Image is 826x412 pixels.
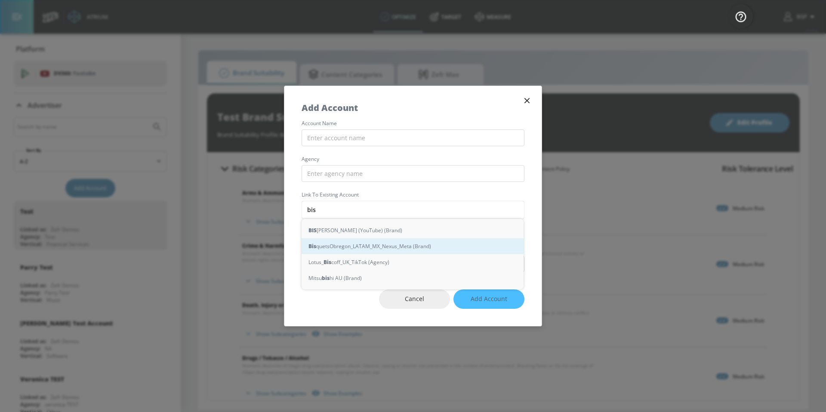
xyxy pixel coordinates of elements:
[379,289,450,309] button: Cancel
[308,242,316,251] strong: Bis
[302,165,524,182] input: Enter agency name
[302,238,524,254] div: quetsObregon_LATAM_MX_Nexus_Meta (Brand)
[302,201,524,219] input: Enter account name
[324,258,331,267] strong: Bis
[302,157,524,162] label: agency
[322,274,330,283] strong: bis
[302,103,358,112] h5: Add Account
[396,294,433,304] span: Cancel
[302,270,524,286] div: Mitsu hi AU (Brand)
[308,226,317,235] strong: BIS
[302,192,524,197] label: Link to Existing Account
[302,254,524,270] div: Lotus_ coff_UK_TikTok (Agency)
[729,4,753,28] button: Open Resource Center
[302,129,524,146] input: Enter account name
[302,222,524,238] div: [PERSON_NAME] (YouTube) (Brand)
[302,121,524,126] label: account name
